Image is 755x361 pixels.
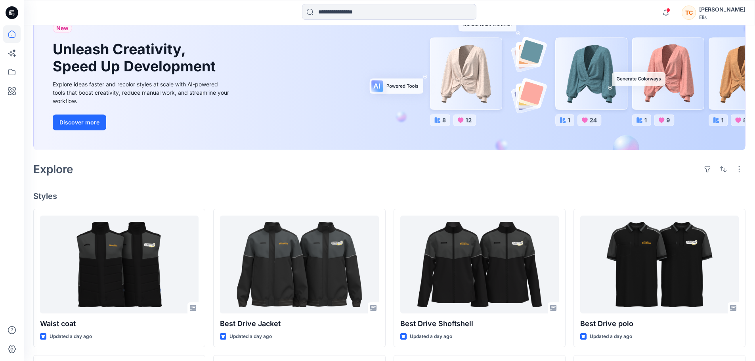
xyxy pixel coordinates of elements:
div: [PERSON_NAME] [699,5,745,14]
p: Updated a day ago [590,332,632,341]
div: TC [682,6,696,20]
p: Updated a day ago [50,332,92,341]
a: Best Drive polo [580,216,739,313]
p: Best Drive Jacket [220,318,378,329]
a: Best Drive Jacket [220,216,378,313]
p: Updated a day ago [410,332,452,341]
span: New [56,23,69,33]
div: Elis [699,14,745,20]
div: Explore ideas faster and recolor styles at scale with AI-powered tools that boost creativity, red... [53,80,231,105]
p: Updated a day ago [229,332,272,341]
a: Waist coat [40,216,199,313]
a: Best Drive Shoftshell [400,216,559,313]
p: Best Drive polo [580,318,739,329]
p: Waist coat [40,318,199,329]
p: Best Drive Shoftshell [400,318,559,329]
button: Discover more [53,115,106,130]
h2: Explore [33,163,73,176]
a: Discover more [53,115,231,130]
h1: Unleash Creativity, Speed Up Development [53,41,219,75]
h4: Styles [33,191,745,201]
